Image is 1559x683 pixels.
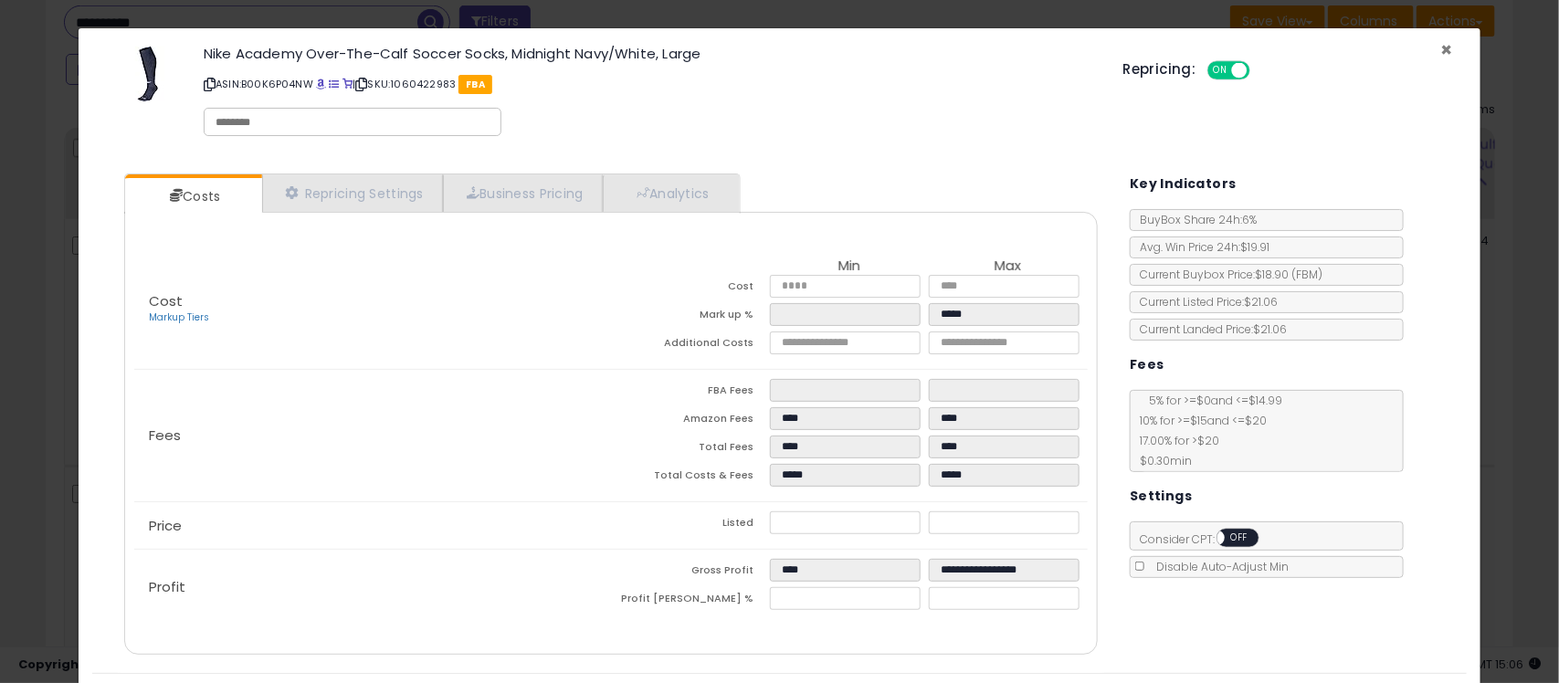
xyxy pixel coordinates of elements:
span: 5 % for >= $0 and <= $14.99 [1140,393,1282,408]
p: ASIN: B00K6P04NW | SKU: 1060422983 [204,69,1096,99]
a: Business Pricing [443,174,603,212]
span: FBA [458,75,492,94]
a: All offer listings [330,77,340,91]
td: Total Fees [611,436,770,464]
td: Additional Costs [611,331,770,360]
span: × [1441,37,1453,63]
span: Consider CPT: [1131,531,1283,547]
h5: Repricing: [1123,62,1196,77]
a: Analytics [603,174,738,212]
p: Profit [134,580,611,594]
p: Fees [134,428,611,443]
span: ( FBM ) [1291,267,1322,282]
span: 17.00 % for > $20 [1131,433,1219,448]
a: BuyBox page [316,77,326,91]
span: $0.30 min [1131,453,1192,468]
span: Current Listed Price: $21.06 [1131,294,1278,310]
a: Your listing only [342,77,353,91]
span: Disable Auto-Adjust Min [1147,559,1289,574]
td: FBA Fees [611,379,770,407]
a: Costs [125,178,260,215]
span: BuyBox Share 24h: 6% [1131,212,1257,227]
span: Current Landed Price: $21.06 [1131,321,1287,337]
td: Gross Profit [611,559,770,587]
h5: Settings [1130,485,1192,508]
p: Cost [134,294,611,325]
span: 10 % for >= $15 and <= $20 [1131,413,1267,428]
img: 31N41W-WzsL._SL60_.jpg [121,47,175,101]
span: ON [1209,63,1232,79]
h5: Fees [1130,353,1164,376]
a: Markup Tiers [149,310,209,324]
th: Max [929,258,1088,275]
span: Avg. Win Price 24h: $19.91 [1131,239,1269,255]
td: Profit [PERSON_NAME] % [611,587,770,615]
span: $18.90 [1255,267,1322,282]
td: Amazon Fees [611,407,770,436]
td: Cost [611,275,770,303]
th: Min [770,258,929,275]
a: Repricing Settings [262,174,443,212]
td: Listed [611,511,770,540]
p: Price [134,519,611,533]
span: OFF [1247,63,1276,79]
span: Current Buybox Price: [1131,267,1322,282]
td: Total Costs & Fees [611,464,770,492]
td: Mark up % [611,303,770,331]
span: OFF [1225,531,1254,546]
h5: Key Indicators [1130,173,1237,195]
h3: Nike Academy Over-The-Calf Soccer Socks, Midnight Navy/White, Large [204,47,1096,60]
